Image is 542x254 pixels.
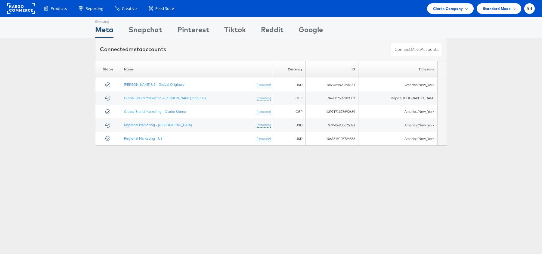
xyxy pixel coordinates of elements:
div: Connected accounts [100,45,166,53]
th: Timezone [358,61,437,78]
span: Reporting [85,6,103,11]
span: Creative [122,6,137,11]
span: meta [129,46,142,53]
td: USD [274,118,306,132]
span: Feed Suite [155,6,174,11]
th: Name [121,61,274,78]
a: Global Brand Marketing - [PERSON_NAME] Originals [124,96,206,100]
td: 1397171373692669 [306,105,358,119]
td: USD [274,132,306,145]
div: Google [299,24,323,38]
span: SB [527,7,532,11]
div: Tiktok [224,24,246,38]
span: Standard Mode [483,5,511,12]
td: GBP [274,105,306,119]
div: Showing [95,17,113,24]
a: Regional Marketing - US [124,136,163,141]
div: Pinterest [177,24,209,38]
td: America/New_York [358,118,437,132]
th: Currency [274,61,306,78]
span: meta [411,47,421,52]
a: (rename) [257,96,271,101]
a: Regional Marketing - [GEOGRAPHIC_DATA] [124,122,192,127]
a: (rename) [257,122,271,128]
a: (rename) [257,136,271,141]
a: Global Brand Marketing - Clarks Shoes [124,109,186,114]
a: (rename) [257,109,271,114]
div: Snapchat [129,24,162,38]
span: Clarks Company [433,5,463,12]
th: Status [95,61,121,78]
td: GBP [274,91,306,105]
button: ConnectmetaAccounts [391,43,442,56]
div: Meta [95,24,113,38]
td: America/New_York [358,78,437,91]
td: 1063489820394161 [306,78,358,91]
td: America/New_York [358,105,437,119]
td: USD [274,78,306,91]
span: Products [51,6,67,11]
td: America/New_York [358,132,437,145]
td: 942007539209057 [306,91,358,105]
td: Europe/[GEOGRAPHIC_DATA] [358,91,437,105]
a: (rename) [257,82,271,87]
td: 1063519103724566 [306,132,358,145]
a: [PERSON_NAME] US - Global Originals [124,82,184,87]
th: ID [306,61,358,78]
div: Reddit [261,24,283,38]
td: 374786908675391 [306,118,358,132]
